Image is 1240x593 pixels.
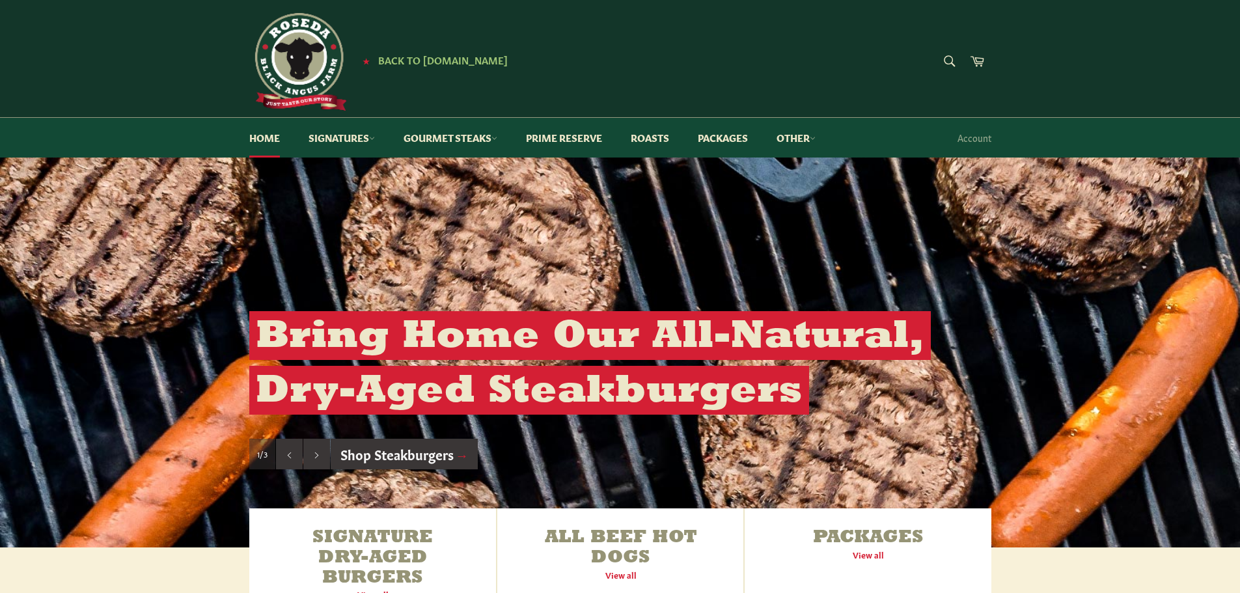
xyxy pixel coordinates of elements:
[296,118,388,158] a: Signatures
[276,439,303,470] button: Previous slide
[618,118,682,158] a: Roasts
[513,118,615,158] a: Prime Reserve
[456,445,469,463] span: →
[363,55,370,66] span: ★
[685,118,761,158] a: Packages
[378,53,508,66] span: Back to [DOMAIN_NAME]
[303,439,330,470] button: Next slide
[249,439,275,470] div: Slide 1, current
[236,118,293,158] a: Home
[391,118,510,158] a: Gourmet Steaks
[951,118,998,157] a: Account
[249,311,931,415] h2: Bring Home Our All-Natural, Dry-Aged Steakburgers
[249,13,347,111] img: Roseda Beef
[257,448,268,460] span: 1/3
[331,439,478,470] a: Shop Steakburgers
[356,55,508,66] a: ★ Back to [DOMAIN_NAME]
[764,118,829,158] a: Other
